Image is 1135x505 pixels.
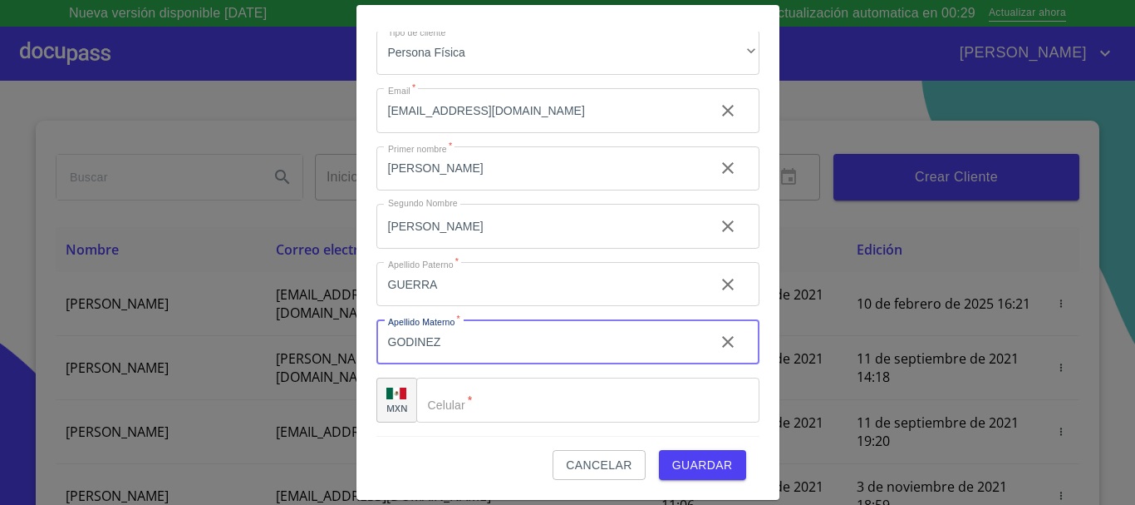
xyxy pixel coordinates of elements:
span: Cancelar [566,455,631,476]
button: clear input [708,148,748,188]
button: clear input [708,206,748,246]
button: clear input [708,91,748,131]
button: Cancelar [553,450,645,481]
span: Guardar [672,455,733,476]
button: clear input [708,265,748,304]
button: Guardar [659,450,746,481]
button: clear input [708,322,748,362]
div: Persona Física [376,30,759,75]
p: MXN [386,402,408,414]
img: R93DlvwvvjP9fbrDwZeCRYBHk45OWMq+AAOlFVsxT89f82nwPLnD58IP7+ANJEaWYhP0Tx8kkA0WlQMPQsAAgwAOmBj20AXj6... [386,388,406,399]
